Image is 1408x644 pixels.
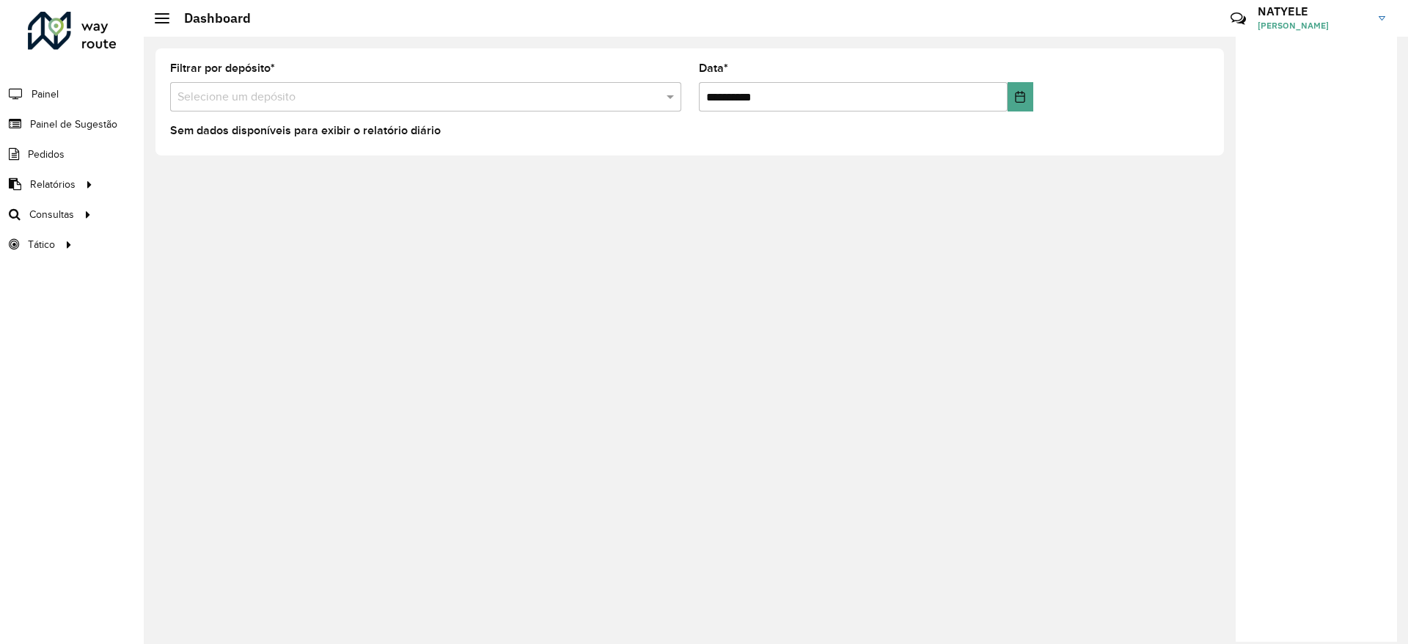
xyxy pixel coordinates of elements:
[169,10,251,26] h2: Dashboard
[28,237,55,252] span: Tático
[29,207,74,222] span: Consultas
[1258,4,1368,18] h3: NATYELE
[30,177,76,192] span: Relatórios
[1258,19,1368,32] span: [PERSON_NAME]
[170,59,275,77] label: Filtrar por depósito
[30,117,117,132] span: Painel de Sugestão
[1008,82,1033,111] button: Choose Date
[1222,3,1254,34] a: Contato Rápido
[699,59,728,77] label: Data
[32,87,59,102] span: Painel
[28,147,65,162] span: Pedidos
[170,122,441,139] label: Sem dados disponíveis para exibir o relatório diário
